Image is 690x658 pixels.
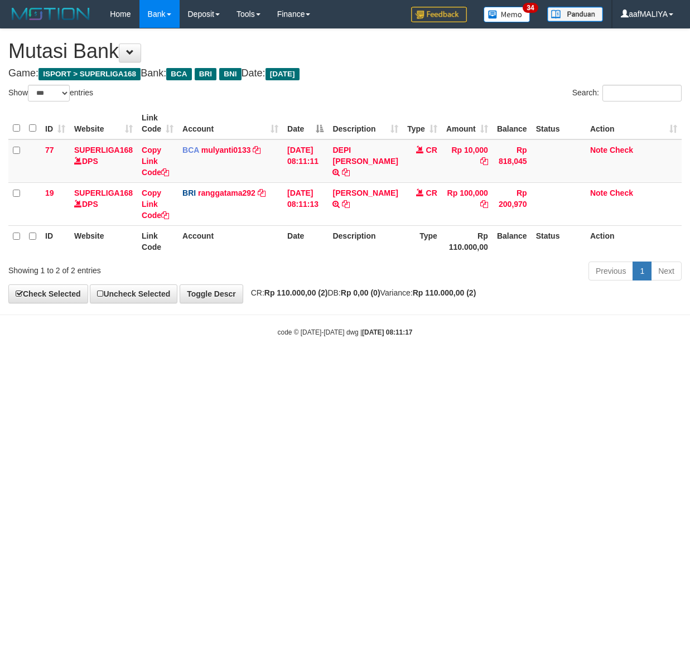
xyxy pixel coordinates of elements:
span: 77 [45,146,54,154]
th: Link Code [137,225,178,257]
th: Status [532,225,586,257]
span: 34 [523,3,538,13]
h4: Game: Bank: Date: [8,68,682,79]
a: Copy Link Code [142,188,169,220]
th: ID [41,225,70,257]
td: [DATE] 08:11:11 [283,139,328,183]
td: DPS [70,182,137,225]
label: Show entries [8,85,93,101]
a: Copy mulyanti0133 to clipboard [253,146,260,154]
small: code © [DATE]-[DATE] dwg | [278,328,413,336]
a: 1 [633,262,652,280]
a: Next [651,262,682,280]
span: 19 [45,188,54,197]
strong: Rp 110.000,00 (2) [264,288,328,297]
a: Check [610,188,633,197]
img: MOTION_logo.png [8,6,93,22]
label: Search: [572,85,682,101]
a: DEPI [PERSON_NAME] [332,146,398,166]
th: Type: activate to sort column ascending [403,108,442,139]
td: Rp 818,045 [493,139,532,183]
span: CR: DB: Variance: [245,288,476,297]
th: Action [586,225,682,257]
td: [DATE] 08:11:13 [283,182,328,225]
input: Search: [602,85,682,101]
th: Status [532,108,586,139]
a: SUPERLIGA168 [74,146,133,154]
span: BCA [182,146,199,154]
th: Date [283,225,328,257]
a: [PERSON_NAME] [332,188,398,197]
a: Copy MUHAMAD YUSUF to clipboard [342,200,350,209]
th: Type [403,225,442,257]
a: mulyanti0133 [201,146,251,154]
th: Link Code: activate to sort column ascending [137,108,178,139]
img: Feedback.jpg [411,7,467,22]
th: Action: activate to sort column ascending [586,108,682,139]
a: Check [610,146,633,154]
th: Balance [493,108,532,139]
a: Toggle Descr [180,284,243,303]
th: Rp 110.000,00 [442,225,493,257]
a: Copy Rp 100,000 to clipboard [480,200,488,209]
th: Amount: activate to sort column ascending [442,108,493,139]
img: panduan.png [547,7,603,22]
span: BRI [195,68,216,80]
h1: Mutasi Bank [8,40,682,62]
a: SUPERLIGA168 [74,188,133,197]
th: Date: activate to sort column descending [283,108,328,139]
td: Rp 100,000 [442,182,493,225]
strong: Rp 0,00 (0) [341,288,380,297]
th: Account [178,225,283,257]
a: Note [590,146,607,154]
td: Rp 200,970 [493,182,532,225]
strong: Rp 110.000,00 (2) [413,288,476,297]
a: Copy Link Code [142,146,169,177]
th: Description: activate to sort column ascending [328,108,402,139]
a: Uncheck Selected [90,284,177,303]
img: Button%20Memo.svg [484,7,530,22]
a: Copy ranggatama292 to clipboard [258,188,266,197]
a: Previous [588,262,633,280]
span: [DATE] [266,68,300,80]
th: Website: activate to sort column ascending [70,108,137,139]
th: Description [328,225,402,257]
span: CR [426,146,437,154]
select: Showentries [28,85,70,101]
th: Website [70,225,137,257]
a: Check Selected [8,284,88,303]
a: Copy Rp 10,000 to clipboard [480,157,488,166]
a: ranggatama292 [198,188,255,197]
span: BRI [182,188,196,197]
span: BNI [219,68,241,80]
td: Rp 10,000 [442,139,493,183]
a: Copy DEPI SOLEHUDIN to clipboard [342,168,350,177]
span: BCA [166,68,191,80]
span: ISPORT > SUPERLIGA168 [38,68,141,80]
th: Balance [493,225,532,257]
a: Note [590,188,607,197]
td: DPS [70,139,137,183]
th: Account: activate to sort column ascending [178,108,283,139]
div: Showing 1 to 2 of 2 entries [8,260,279,276]
th: ID: activate to sort column ascending [41,108,70,139]
span: CR [426,188,437,197]
strong: [DATE] 08:11:17 [362,328,412,336]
